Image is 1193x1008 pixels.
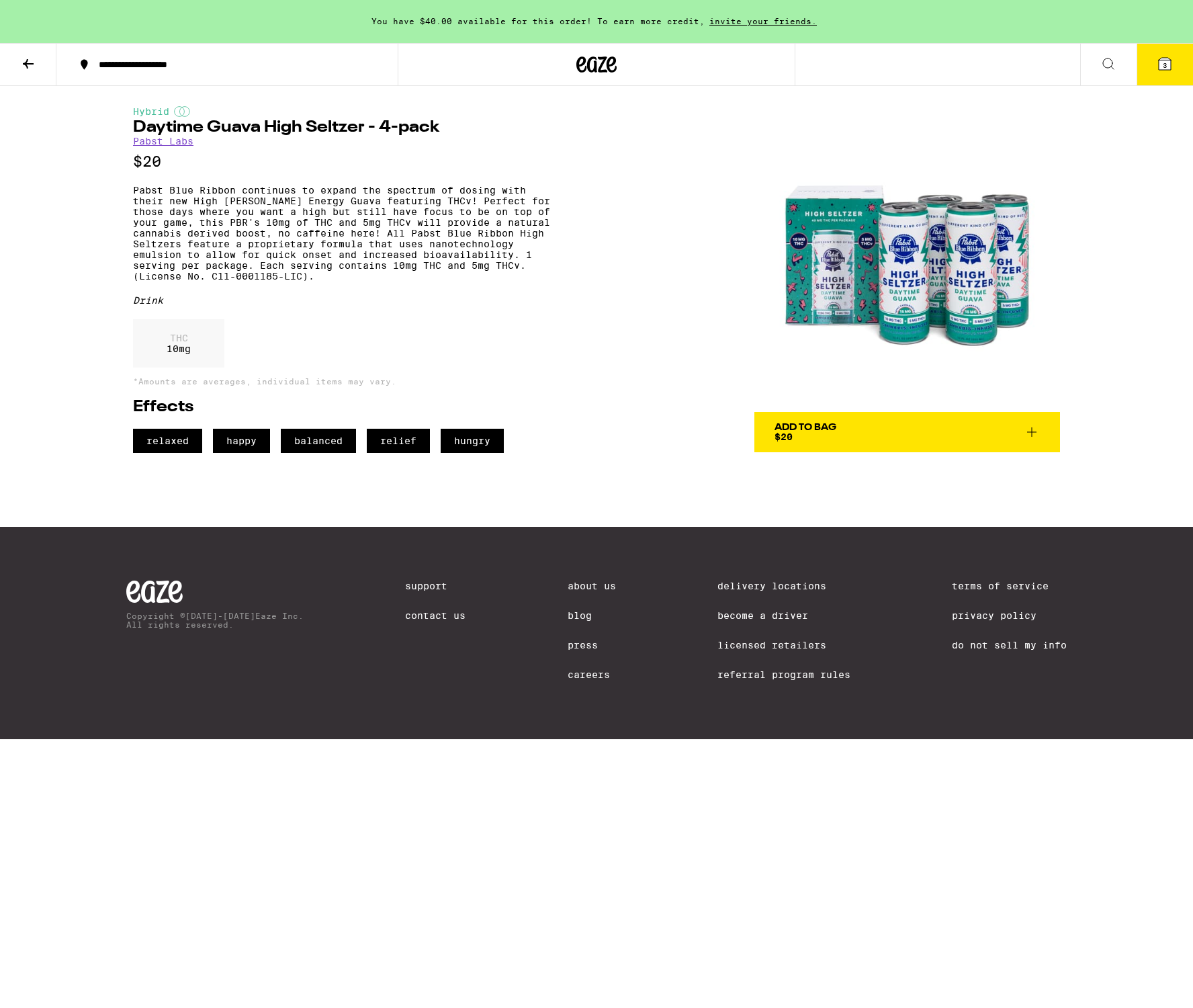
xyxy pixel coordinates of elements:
span: balanced [281,429,356,453]
a: Terms of Service [952,581,1067,591]
span: $20 [775,431,793,442]
h2: Effects [133,399,550,415]
span: You have $40.00 available for this order! To earn more credit, [371,17,705,26]
a: Support [405,581,466,591]
a: Become a Driver [717,610,850,621]
a: Contact Us [405,610,466,621]
p: THC [167,333,191,343]
span: relaxed [133,429,202,453]
h1: Daytime Guava High Seltzer - 4-pack [133,120,550,136]
a: Blog [568,610,616,621]
img: Pabst Labs - Daytime Guava High Seltzer - 4-pack [754,106,1060,412]
p: Pabst Blue Ribbon continues to expand the spectrum of dosing with their new High [PERSON_NAME] En... [133,185,550,282]
span: 3 [1163,61,1167,69]
a: Delivery Locations [717,581,850,591]
a: Referral Program Rules [717,669,850,680]
a: Privacy Policy [952,610,1067,621]
p: Copyright © [DATE]-[DATE] Eaze Inc. All rights reserved. [126,612,304,629]
img: hybridColor.svg [174,106,190,117]
a: Pabst Labs [133,136,193,146]
button: 3 [1137,44,1193,85]
span: invite your friends. [705,17,822,26]
a: Press [568,640,616,650]
span: hungry [441,429,504,453]
p: *Amounts are averages, individual items may vary. [133,377,550,386]
p: $20 [133,153,550,170]
a: About Us [568,581,616,591]
div: Hybrid [133,106,550,117]
a: Careers [568,669,616,680]
span: happy [213,429,270,453]
a: Do Not Sell My Info [952,640,1067,650]
a: Licensed Retailers [717,640,850,650]
div: Drink [133,295,550,306]
span: relief [367,429,430,453]
button: Add To Bag$20 [754,412,1060,452]
div: 10 mg [133,319,224,368]
div: Add To Bag [775,423,836,432]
